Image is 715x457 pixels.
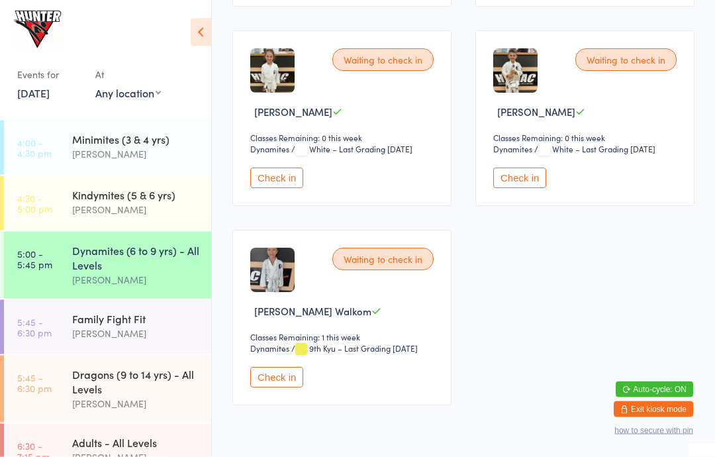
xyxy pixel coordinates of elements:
[72,243,200,272] div: Dynamites (6 to 9 yrs) - All Levels
[17,64,82,85] div: Events for
[250,49,295,93] img: image1754459798.png
[17,193,52,214] time: 4:30 - 5:00 pm
[614,401,693,417] button: Exit kiosk mode
[72,146,200,162] div: [PERSON_NAME]
[72,396,200,411] div: [PERSON_NAME]
[72,435,200,450] div: Adults - All Levels
[493,144,532,155] div: Dynamites
[72,326,200,341] div: [PERSON_NAME]
[616,381,693,397] button: Auto-cycle: ON
[72,311,200,326] div: Family Fight Fit
[4,300,211,354] a: 5:45 -6:30 pmFamily Fight Fit[PERSON_NAME]
[254,305,371,319] span: [PERSON_NAME] Walkom
[250,343,289,354] div: Dynamites
[4,121,211,175] a: 4:00 -4:30 pmMinimites (3 & 4 yrs)[PERSON_NAME]
[250,144,289,155] div: Dynamites
[17,372,52,393] time: 5:45 - 6:30 pm
[250,368,303,388] button: Check in
[250,248,295,293] img: image1741929855.png
[497,105,575,119] span: [PERSON_NAME]
[72,202,200,217] div: [PERSON_NAME]
[13,10,63,50] img: Hunter Valley Martial Arts Centre Warners Bay
[72,272,200,287] div: [PERSON_NAME]
[534,144,655,155] span: / White – Last Grading [DATE]
[493,132,681,144] div: Classes Remaining: 0 this week
[17,137,52,158] time: 4:00 - 4:30 pm
[250,332,438,343] div: Classes Remaining: 1 this week
[4,176,211,230] a: 4:30 -5:00 pmKindymites (5 & 6 yrs)[PERSON_NAME]
[17,248,52,270] time: 5:00 - 5:45 pm
[95,85,161,100] div: Any location
[95,64,161,85] div: At
[72,187,200,202] div: Kindymites (5 & 6 yrs)
[72,132,200,146] div: Minimites (3 & 4 yrs)
[250,132,438,144] div: Classes Remaining: 0 this week
[614,426,693,435] button: how to secure with pin
[291,144,412,155] span: / White – Last Grading [DATE]
[332,248,434,271] div: Waiting to check in
[254,105,332,119] span: [PERSON_NAME]
[575,49,677,72] div: Waiting to check in
[250,168,303,189] button: Check in
[17,85,50,100] a: [DATE]
[17,317,52,338] time: 5:45 - 6:30 pm
[332,49,434,72] div: Waiting to check in
[4,232,211,299] a: 5:00 -5:45 pmDynamites (6 to 9 yrs) - All Levels[PERSON_NAME]
[4,356,211,423] a: 5:45 -6:30 pmDragons (9 to 14 yrs) - All Levels[PERSON_NAME]
[493,49,538,93] img: image1754459770.png
[493,168,546,189] button: Check in
[291,343,418,354] span: / 9th Kyu – Last Grading [DATE]
[72,367,200,396] div: Dragons (9 to 14 yrs) - All Levels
